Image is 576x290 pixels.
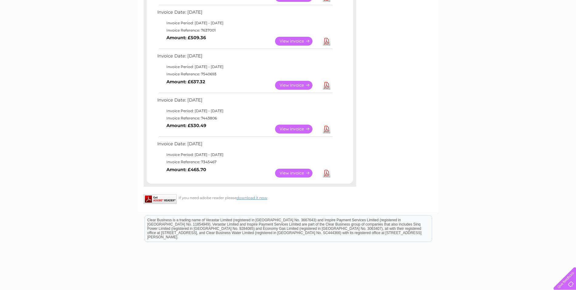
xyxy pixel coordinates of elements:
a: Water [469,26,481,30]
td: Invoice Date: [DATE] [156,52,333,63]
td: Invoice Period: [DATE] - [DATE] [156,19,333,27]
td: Invoice Date: [DATE] [156,140,333,151]
td: Invoice Period: [DATE] - [DATE] [156,63,333,71]
a: Download [323,125,330,133]
b: Amount: £509.36 [166,35,206,40]
div: If you need adobe reader please . [144,194,356,200]
a: 0333 014 3131 [462,3,503,11]
td: Invoice Reference: 7345467 [156,158,333,166]
a: Log out [556,26,570,30]
a: View [275,37,320,46]
td: Invoice Period: [DATE] - [DATE] [156,107,333,115]
td: Invoice Reference: 7540693 [156,71,333,78]
b: Amount: £465.70 [166,167,206,172]
div: Clear Business is a trading name of Verastar Limited (registered in [GEOGRAPHIC_DATA] No. 3667643... [145,3,432,29]
a: download it now [237,195,268,200]
a: Download [323,37,330,46]
td: Invoice Date: [DATE] [156,96,333,107]
td: Invoice Date: [DATE] [156,8,333,19]
a: Contact [536,26,550,30]
a: Download [323,169,330,178]
a: Energy [484,26,498,30]
a: Telecoms [501,26,520,30]
td: Invoice Reference: 7637001 [156,27,333,34]
td: Invoice Reference: 7443806 [156,115,333,122]
img: logo.png [20,16,51,34]
a: View [275,169,320,178]
a: View [275,81,320,90]
a: Download [323,81,330,90]
b: Amount: £637.32 [166,79,205,85]
a: Blog [523,26,532,30]
b: Amount: £530.49 [166,123,206,128]
a: View [275,125,320,133]
td: Invoice Period: [DATE] - [DATE] [156,151,333,158]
